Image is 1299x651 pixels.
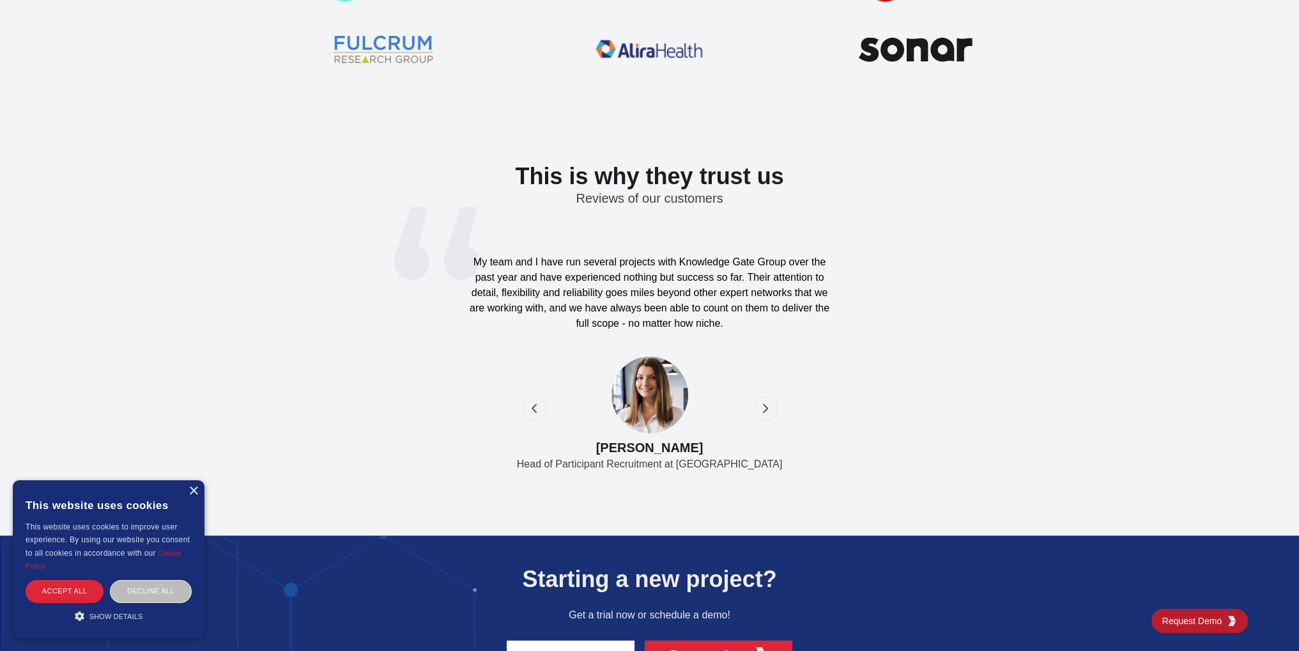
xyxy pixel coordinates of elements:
span: Request Demo [1162,615,1227,627]
h2: [PERSON_NAME] [465,434,835,457]
div: My team and I have run several projects with Knowledge Gate Group over the past year and have exp... [465,255,835,331]
span: This website uses cookies to improve user experience. By using our website you consent to all coo... [26,522,190,558]
img: fulcrum.png [326,21,441,79]
div: Decline all [110,580,192,602]
img: Jasmine Allaby [611,357,688,434]
a: Cookie Policy [26,549,181,570]
p: Get a trial now or schedule a demo! [569,608,730,623]
iframe: Chat Widget [1235,590,1299,651]
button: previous [522,396,546,421]
span: Show details [89,613,143,620]
div: Close [188,487,198,496]
div: Show details [26,609,192,622]
img: KGG [1227,616,1237,626]
img: sonar.svg [858,21,973,79]
a: Request DemoKGG [1151,609,1248,633]
div: Accept all [26,580,104,602]
div: This website uses cookies [26,490,192,521]
img: quotes [394,207,479,280]
div: Head of Participant Recruitment at [GEOGRAPHIC_DATA] [517,457,783,472]
button: next [753,396,778,421]
img: alire-health.png [592,21,707,79]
